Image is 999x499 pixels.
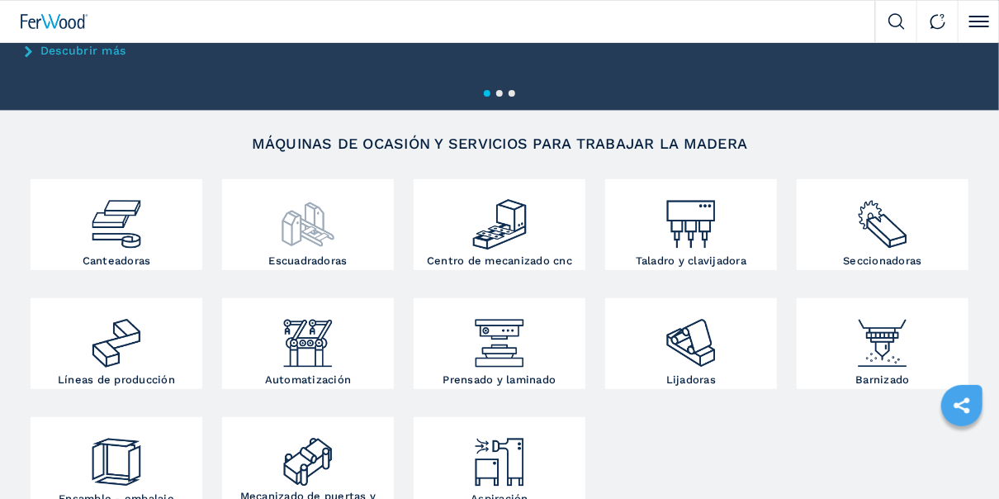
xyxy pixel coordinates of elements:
[443,374,556,385] h3: Prensado y laminado
[854,302,911,372] img: verniciatura_1.png
[69,136,930,151] h2: Máquinas de ocasión y servicios para trabajar la madera
[496,90,503,97] button: 2
[31,179,202,270] a: Canteadoras
[414,179,585,270] a: Centro de mecanizado cnc
[31,298,202,389] a: Líneas de producción
[941,385,982,426] a: sharethis
[636,255,746,266] h3: Taladro y clavijadora
[484,90,490,97] button: 1
[662,302,719,372] img: levigatrici_2.png
[843,255,921,266] h3: Seccionadoras
[929,425,987,487] iframe: Chat
[88,421,144,491] img: montaggio_imballaggio_2.png
[854,183,911,253] img: sezionatrici_2.png
[427,255,572,266] h3: Centro de mecanizado cnc
[21,14,88,29] img: Ferwood
[222,298,394,389] a: Automatización
[279,421,336,491] img: lavorazione_porte_finestre_2.png
[265,374,352,385] h3: Automatización
[471,421,528,491] img: aspirazione_1.png
[605,179,777,270] a: Taladro y clavijadora
[855,374,909,385] h3: Barnizado
[279,183,336,253] img: squadratrici_2.png
[268,255,347,266] h3: Escuadradoras
[605,298,777,389] a: Lijadoras
[471,183,528,253] img: centro_di_lavoro_cnc_2.png
[797,298,968,389] a: Barnizado
[509,90,515,97] button: 3
[83,255,151,266] h3: Canteadoras
[797,179,968,270] a: Seccionadoras
[222,179,394,270] a: Escuadradoras
[662,183,719,253] img: foratrici_inseritrici_2.png
[58,374,175,385] h3: Líneas de producción
[958,1,999,42] button: Click to toggle menu
[471,302,528,372] img: pressa-strettoia.png
[930,13,946,30] img: Contact us
[279,302,336,372] img: automazione.png
[888,13,905,30] img: Search
[666,374,716,385] h3: Lijadoras
[88,183,144,253] img: bordatrici_1.png
[88,302,144,372] img: linee_di_produzione_2.png
[414,298,585,389] a: Prensado y laminado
